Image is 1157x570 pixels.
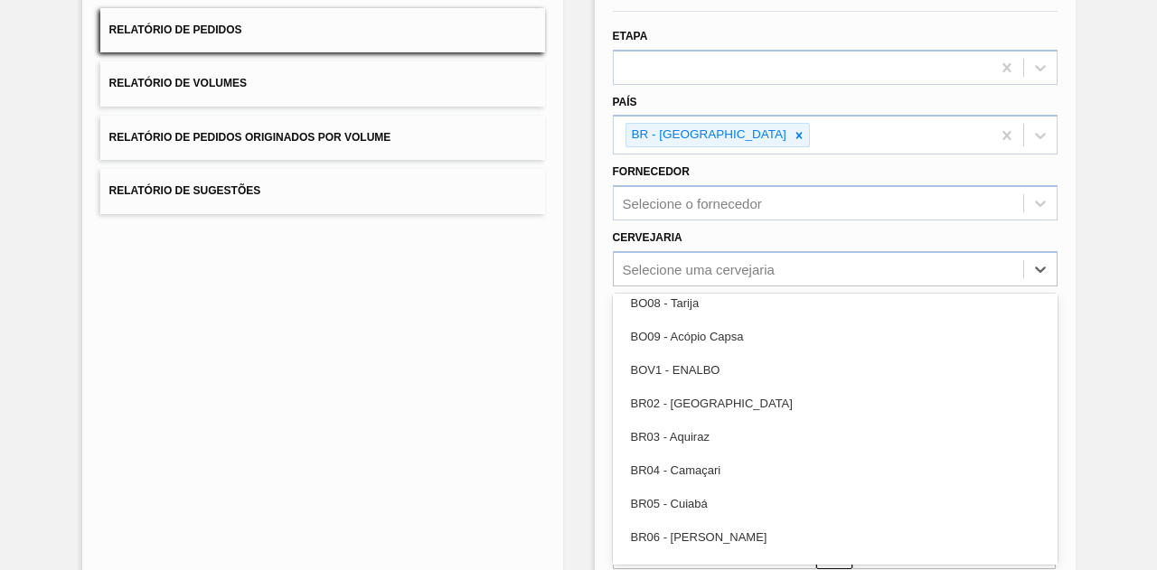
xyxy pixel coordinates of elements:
font: BR - [GEOGRAPHIC_DATA] [632,127,786,141]
button: Relatório de Pedidos Originados por Volume [100,116,545,160]
font: BR02 - [GEOGRAPHIC_DATA] [631,397,793,410]
font: BR05 - Cuiabá [631,497,708,510]
font: Cervejaria [613,231,682,244]
font: Fornecedor [613,165,690,178]
font: BR03 - Aquiraz [631,430,710,444]
font: BR04 - Camaçari [631,463,721,477]
font: País [613,96,637,108]
font: Selecione uma cervejaria [623,261,775,276]
font: Etapa [613,30,648,42]
font: Relatório de Pedidos Originados por Volume [109,131,391,144]
button: Relatório de Volumes [100,61,545,106]
font: Relatório de Sugestões [109,185,261,198]
font: BOV1 - ENALBO [631,363,720,377]
font: BO09 - Acópio Capsa [631,330,744,343]
font: Selecione o fornecedor [623,196,762,211]
button: Relatório de Pedidos [100,8,545,52]
font: BR06 - [PERSON_NAME] [631,530,767,544]
font: BO08 - Tarija [631,296,700,310]
button: Relatório de Sugestões [100,169,545,213]
font: Relatório de Pedidos [109,23,242,36]
font: Relatório de Volumes [109,78,247,90]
